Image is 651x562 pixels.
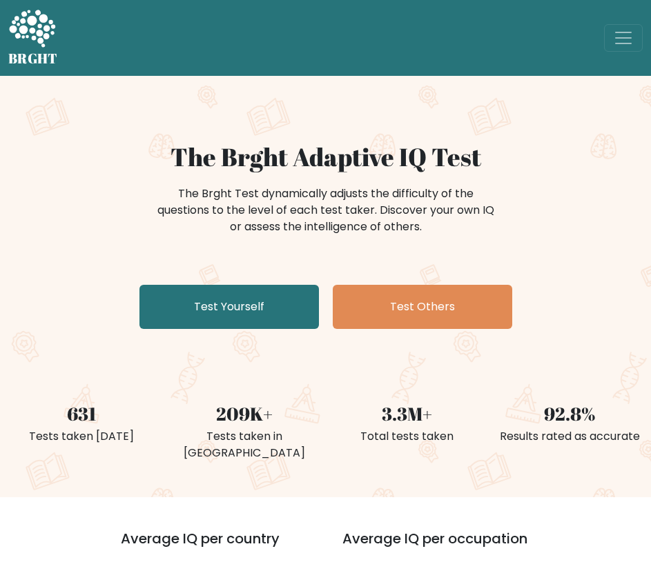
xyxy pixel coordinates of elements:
div: The Brght Test dynamically adjusts the difficulty of the questions to the level of each test take... [153,185,498,235]
div: Total tests taken [334,428,480,445]
div: 631 [8,401,155,428]
div: Tests taken [DATE] [8,428,155,445]
h1: The Brght Adaptive IQ Test [8,142,643,172]
a: BRGHT [8,6,58,70]
div: 92.8% [496,401,643,428]
h5: BRGHT [8,50,58,67]
a: Test Yourself [139,285,319,329]
button: Toggle navigation [604,24,643,52]
div: 3.3M+ [334,401,480,428]
a: Test Others [333,285,512,329]
div: Results rated as accurate [496,428,643,445]
div: 209K+ [171,401,318,428]
div: Tests taken in [GEOGRAPHIC_DATA] [171,428,318,461]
